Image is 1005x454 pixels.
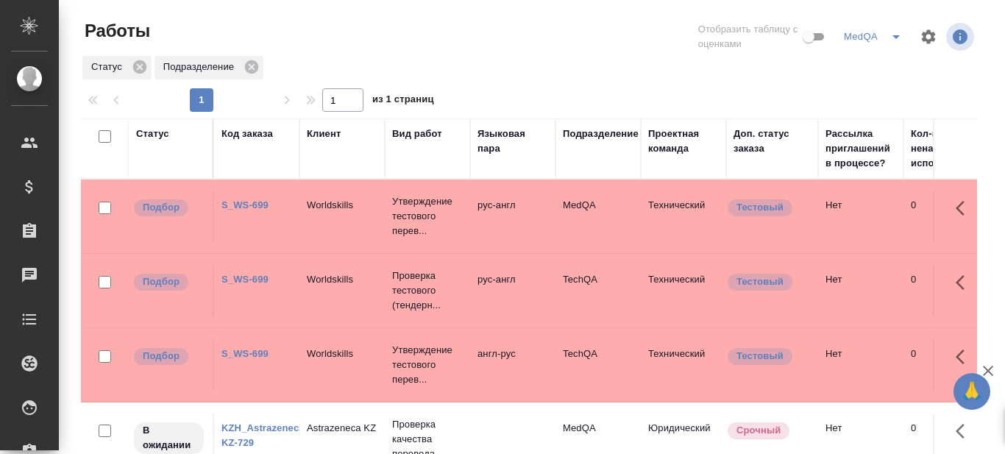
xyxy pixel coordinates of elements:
p: Тестовый [736,200,784,215]
td: рус-англ [470,191,555,242]
button: 🙏 [953,373,990,410]
td: англ-рус [470,339,555,391]
td: рус-англ [470,265,555,316]
p: Worldskills [307,198,377,213]
div: Статус [82,56,152,79]
span: из 1 страниц [372,91,434,112]
td: Нет [818,265,903,316]
div: Подразделение [563,127,639,141]
div: Клиент [307,127,341,141]
span: Посмотреть информацию [946,23,977,51]
p: Утверждение тестового перев... [392,194,463,238]
a: S_WS-699 [221,274,269,285]
p: Worldskills [307,272,377,287]
td: TechQA [555,339,641,391]
span: Работы [81,19,150,43]
div: Вид работ [392,127,442,141]
span: Отобразить таблицу с оценками [698,22,800,52]
p: Worldskills [307,347,377,361]
p: Подбор [143,349,180,363]
div: Доп. статус заказа [734,127,811,156]
p: В ожидании [143,423,195,453]
p: Astrazeneca KZ [307,421,377,436]
a: KZH_Astrazeneca-KZ-729 [221,422,308,448]
td: Технический [641,339,726,391]
button: Здесь прячутся важные кнопки [947,191,982,226]
td: Нет [818,191,903,242]
div: Проектная команда [648,127,719,156]
div: Статус [136,127,169,141]
div: Языковая пара [477,127,548,156]
span: Настроить таблицу [911,19,946,54]
a: S_WS-699 [221,348,269,359]
div: Код заказа [221,127,273,141]
div: Можно подбирать исполнителей [132,198,205,218]
td: Нет [818,339,903,391]
div: Рассылка приглашений в процессе? [825,127,896,171]
p: Статус [91,60,127,74]
p: Подбор [143,274,180,289]
td: Технический [641,265,726,316]
p: Утверждение тестового перев... [392,343,463,387]
td: Технический [641,191,726,242]
button: Здесь прячутся важные кнопки [947,339,982,375]
td: TechQA [555,265,641,316]
p: Подбор [143,200,180,215]
p: Подразделение [163,60,239,74]
div: Можно подбирать исполнителей [132,347,205,366]
span: 🙏 [959,376,984,407]
div: Кол-во неназначенных исполнителей [911,127,999,171]
button: Здесь прячутся важные кнопки [947,265,982,300]
div: Можно подбирать исполнителей [132,272,205,292]
p: Проверка тестового (тендерн... [392,269,463,313]
a: S_WS-699 [221,199,269,210]
p: Тестовый [736,274,784,289]
div: Подразделение [155,56,263,79]
div: split button [840,25,911,49]
p: Тестовый [736,349,784,363]
td: MedQA [555,191,641,242]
